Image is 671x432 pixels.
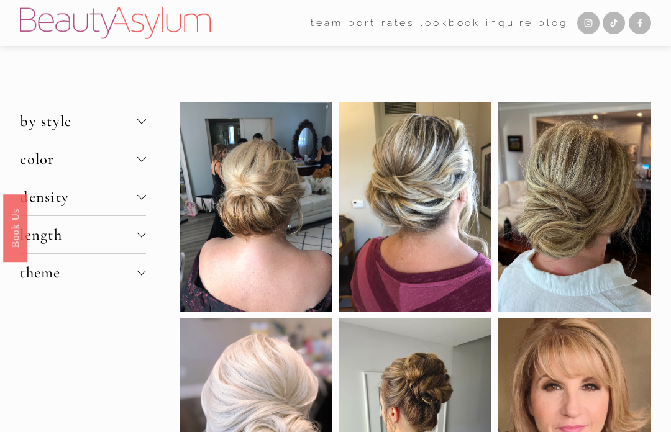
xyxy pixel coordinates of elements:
button: color [20,140,146,178]
a: folder dropdown [311,13,343,32]
a: Facebook [629,12,651,34]
img: Beauty Asylum | Bridal Hair &amp; Makeup Charlotte &amp; Atlanta [20,7,211,39]
button: length [20,216,146,253]
a: Inquire [486,13,532,32]
button: by style [20,102,146,140]
a: Blog [538,13,568,32]
button: theme [20,254,146,291]
a: Instagram [577,12,600,34]
a: port [348,13,376,32]
a: Book Us [3,194,27,262]
a: TikTok [603,12,625,34]
span: density [20,187,137,206]
span: theme [20,263,137,282]
span: color [20,150,137,168]
a: Rates [381,13,415,32]
span: by style [20,112,137,130]
span: team [311,14,343,32]
button: density [20,178,146,215]
span: length [20,225,137,244]
a: Lookbook [420,13,480,32]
